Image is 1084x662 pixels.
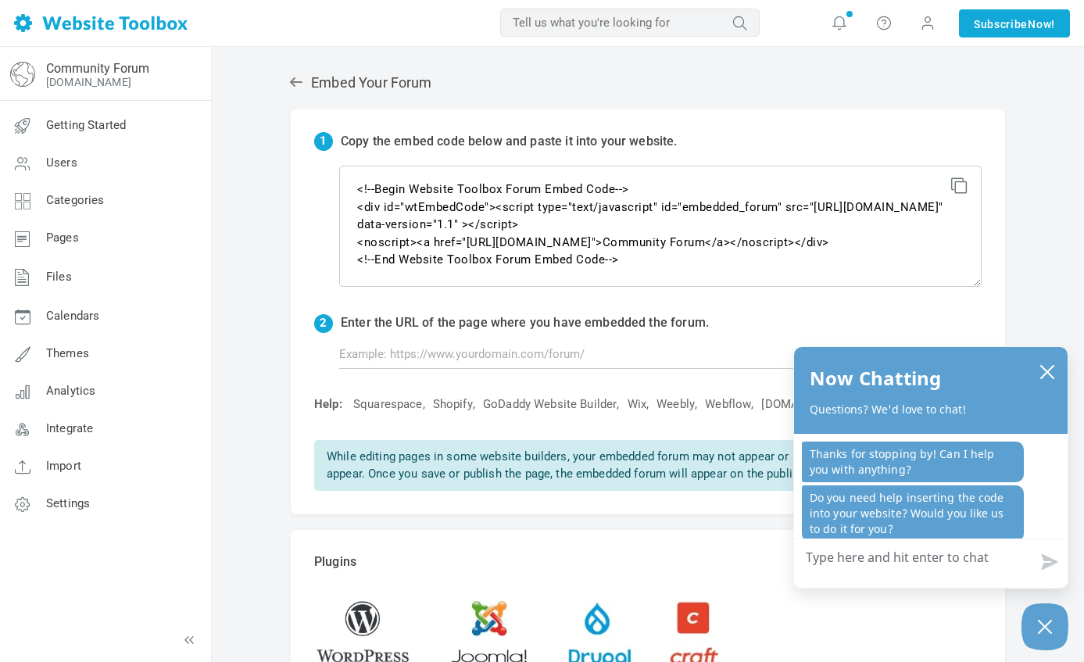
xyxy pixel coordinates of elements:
[761,396,853,413] a: [DOMAIN_NAME]
[46,61,149,76] a: Community Forum
[46,421,93,435] span: Integrate
[500,9,760,37] input: Tell us what you're looking for
[802,485,1024,542] p: Do you need help inserting the code into your website? Would you like us to do it for you?
[314,314,333,333] span: 2
[433,396,473,413] a: Shopify
[1029,544,1068,580] button: Send message
[314,397,342,411] span: Help:
[46,270,72,284] span: Files
[793,346,1068,589] div: olark chatbox
[288,74,1007,91] h2: Embed Your Forum
[341,314,709,333] p: Enter the URL of the page where you have embedded the forum.
[46,231,79,245] span: Pages
[46,309,99,323] span: Calendars
[314,132,333,151] span: 1
[959,9,1070,38] a: SubscribeNow!
[656,396,695,413] a: Weebly
[810,363,941,394] h2: Now Chatting
[46,459,81,473] span: Import
[810,402,1052,417] p: Questions? We'd love to chat!
[1021,603,1068,650] button: Close Chatbox
[46,76,131,88] a: [DOMAIN_NAME]
[306,396,982,413] div: , , , , , , ,
[10,62,35,87] img: globe-icon.png
[46,193,105,207] span: Categories
[46,496,90,510] span: Settings
[339,339,982,369] input: Example: https://www.yourdomain.com/forum/
[46,346,89,360] span: Themes
[1035,360,1060,382] button: close chatbox
[341,133,678,151] p: Copy the embed code below and paste it into your website.
[353,396,423,413] a: Squarespace
[802,442,1024,482] p: Thanks for stopping by! Can I help you with anything?
[314,553,982,571] p: Plugins
[46,384,95,398] span: Analytics
[339,166,982,287] textarea: <!--Begin Website Toolbox Forum Embed Code--> <div id="wtEmbedCode"><script type="text/javascript...
[46,118,126,132] span: Getting Started
[705,396,751,413] a: Webflow
[794,434,1068,546] div: chat
[1028,16,1055,33] span: Now!
[314,440,982,491] p: While editing pages in some website builders, your embedded forum may not appear or a "Script Dis...
[628,396,646,413] a: Wix
[483,396,617,413] a: GoDaddy Website Builder
[46,156,77,170] span: Users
